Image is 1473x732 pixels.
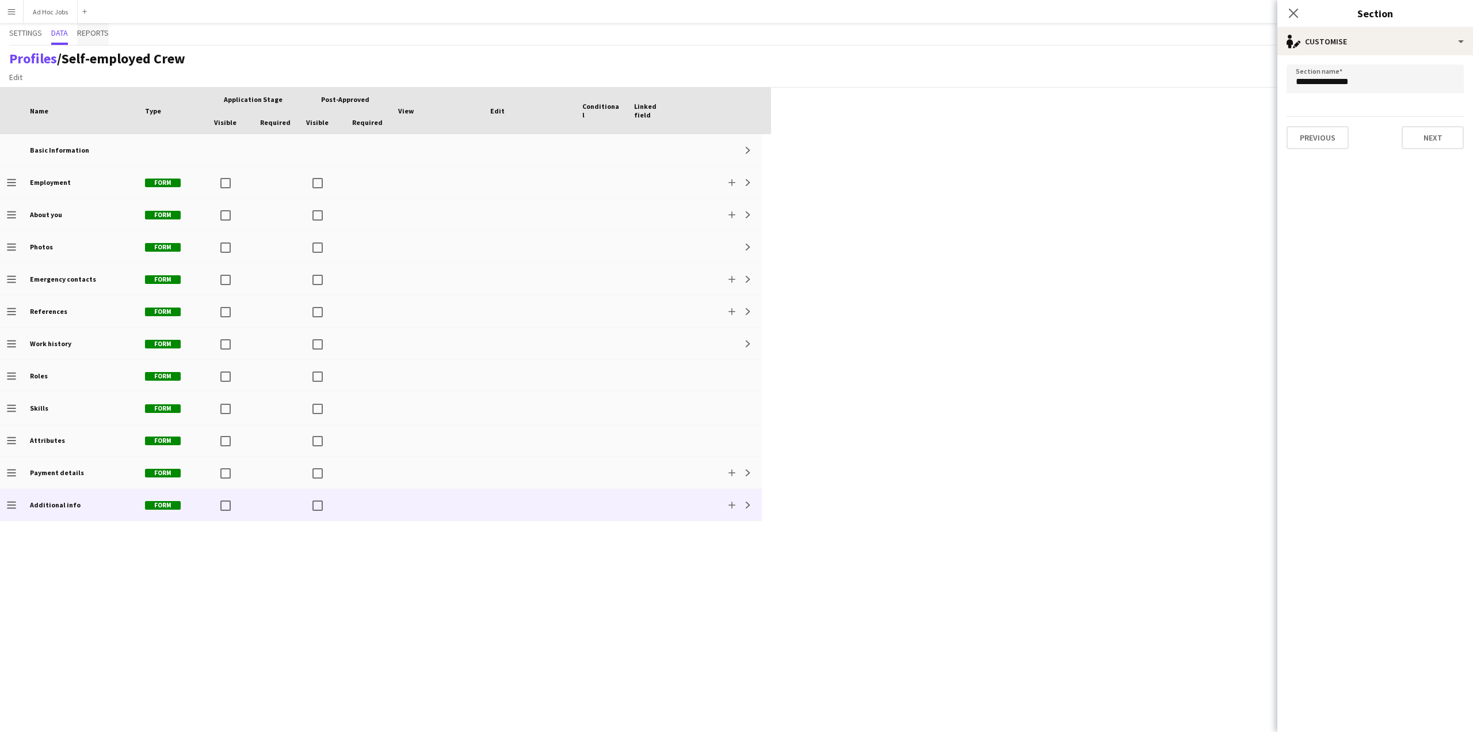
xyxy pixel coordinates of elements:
[145,501,181,510] span: Form
[145,243,181,252] span: Form
[145,211,181,219] span: Form
[30,178,71,187] b: Employment
[9,50,57,67] a: Profiles
[321,95,369,104] span: Post-Approved
[5,70,27,85] a: Edit
[306,118,329,127] span: Visible
[145,404,181,413] span: Form
[582,102,620,119] span: Conditional
[1402,126,1464,149] button: Next
[30,404,48,412] b: Skills
[30,339,71,348] b: Work history
[77,29,109,37] span: Reports
[9,29,42,37] span: Settings
[1277,6,1473,21] h3: Section
[145,437,181,445] span: Form
[490,107,505,115] span: Edit
[145,308,181,316] span: Form
[145,275,181,284] span: Form
[260,118,291,127] span: Required
[30,371,48,380] b: Roles
[30,210,62,219] b: About you
[145,179,181,187] span: Form
[145,340,181,348] span: Form
[30,307,67,316] b: References
[30,107,48,115] span: Name
[352,118,383,127] span: Required
[214,118,236,127] span: Visible
[634,102,672,119] span: Linked field
[30,146,89,154] b: Basic Information
[224,95,283,104] span: Application stage
[51,29,68,37] span: Data
[30,468,84,477] b: Payment details
[145,372,181,381] span: Form
[24,1,78,23] button: Ad Hoc Jobs
[9,50,185,67] h1: /
[30,436,65,445] b: Attributes
[145,107,161,115] span: Type
[398,107,414,115] span: View
[30,500,81,509] b: Additional info
[145,469,181,477] span: Form
[62,50,185,67] span: Self-employed Crew
[9,72,22,82] span: Edit
[30,275,96,283] b: Emergency contacts
[30,242,53,251] b: Photos
[1277,28,1473,55] div: Customise
[1287,126,1349,149] button: Previous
